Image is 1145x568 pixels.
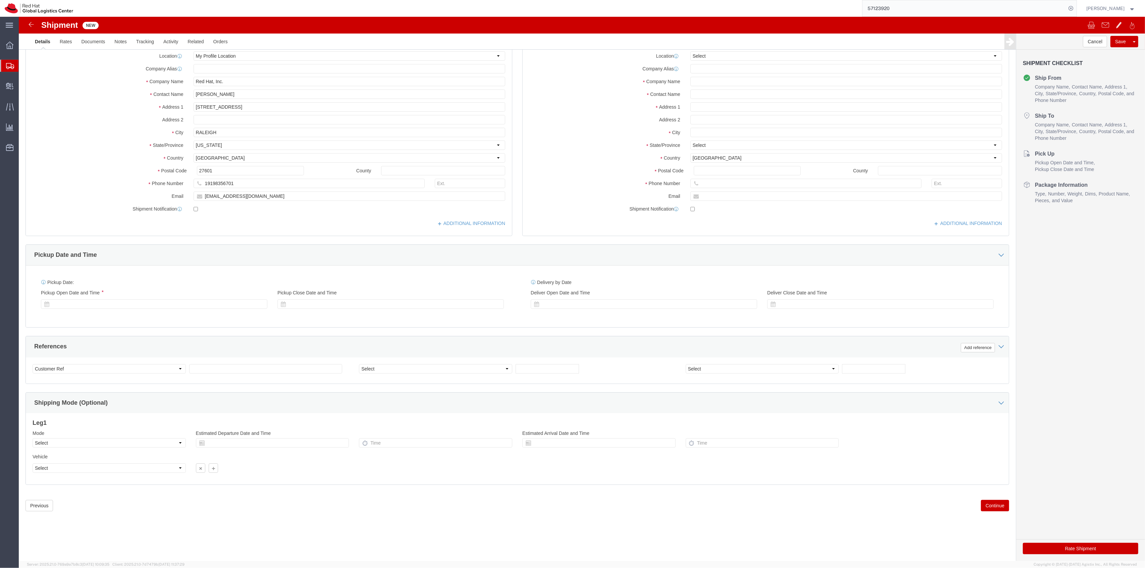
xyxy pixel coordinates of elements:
[863,0,1066,16] input: Search for shipment number, reference number
[5,3,73,13] img: logo
[112,562,185,566] span: Client: 2025.21.0-7d7479b
[1086,4,1136,12] button: [PERSON_NAME]
[27,562,109,566] span: Server: 2025.21.0-769a9a7b8c3
[1034,562,1137,567] span: Copyright © [DATE]-[DATE] Agistix Inc., All Rights Reserved
[1087,5,1125,12] span: Robert Lomax
[19,17,1145,561] iframe: FS Legacy Container
[158,562,185,566] span: [DATE] 11:37:29
[82,562,109,566] span: [DATE] 10:09:35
